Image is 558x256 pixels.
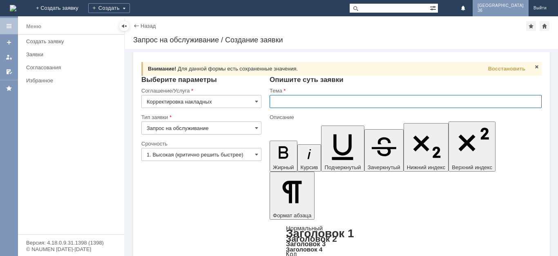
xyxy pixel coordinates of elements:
span: Закрыть [533,64,540,70]
div: Создать заявку [26,38,119,44]
span: Верхний индекс [452,164,492,170]
div: Создать [88,3,130,13]
button: Верхний индекс [449,121,496,172]
div: Описание [270,115,540,120]
span: Внимание! [148,66,176,72]
span: Подчеркнутый [324,164,361,170]
a: Мои заявки [2,51,16,64]
button: Подчеркнутый [321,126,364,172]
div: Меню [26,22,41,31]
div: © NAUMEN [DATE]-[DATE] [26,247,116,252]
button: Формат абзаца [270,172,315,220]
div: Тип заявки [141,115,260,120]
span: Жирный [273,164,294,170]
div: Избранное [26,77,110,84]
a: Согласования [23,61,123,74]
a: Перейти на домашнюю страницу [10,5,16,11]
div: Версия: 4.18.0.9.31.1398 (1398) [26,240,116,245]
span: Восстановить [488,66,525,72]
div: Запрос на обслуживание / Создание заявки [133,36,550,44]
a: Создать заявку [2,36,16,49]
div: Срочность [141,141,260,146]
span: Нижний индекс [407,164,446,170]
div: Согласования [26,64,119,71]
div: Заявки [26,51,119,57]
a: Заголовок 3 [286,240,326,247]
div: Соглашение/Услуга [141,88,260,93]
div: Сделать домашней страницей [540,21,549,31]
button: Курсив [297,144,321,172]
span: Курсив [301,164,318,170]
a: Заголовок 1 [286,227,354,240]
button: Зачеркнутый [364,129,404,172]
button: Нижний индекс [404,123,449,172]
a: Нормальный [286,225,323,232]
img: logo [10,5,16,11]
div: Добавить в избранное [526,21,536,31]
a: Создать заявку [23,35,123,48]
a: Мои согласования [2,65,16,78]
span: Расширенный поиск [430,4,438,11]
button: Жирный [270,141,297,172]
a: Заголовок 4 [286,246,322,253]
a: Заголовок 2 [286,234,337,243]
a: Назад [141,23,156,29]
a: Заявки [23,48,123,61]
span: Зачеркнутый [368,164,400,170]
div: Тема [270,88,540,93]
span: Формат абзаца [273,212,311,218]
span: Выберите параметры [141,76,217,84]
span: Для данной формы есть сохраненные значения. [178,66,298,72]
span: Опишите суть заявки [270,76,344,84]
div: Скрыть меню [119,21,129,31]
span: 36 [478,8,524,13]
span: [GEOGRAPHIC_DATA] [478,3,524,8]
